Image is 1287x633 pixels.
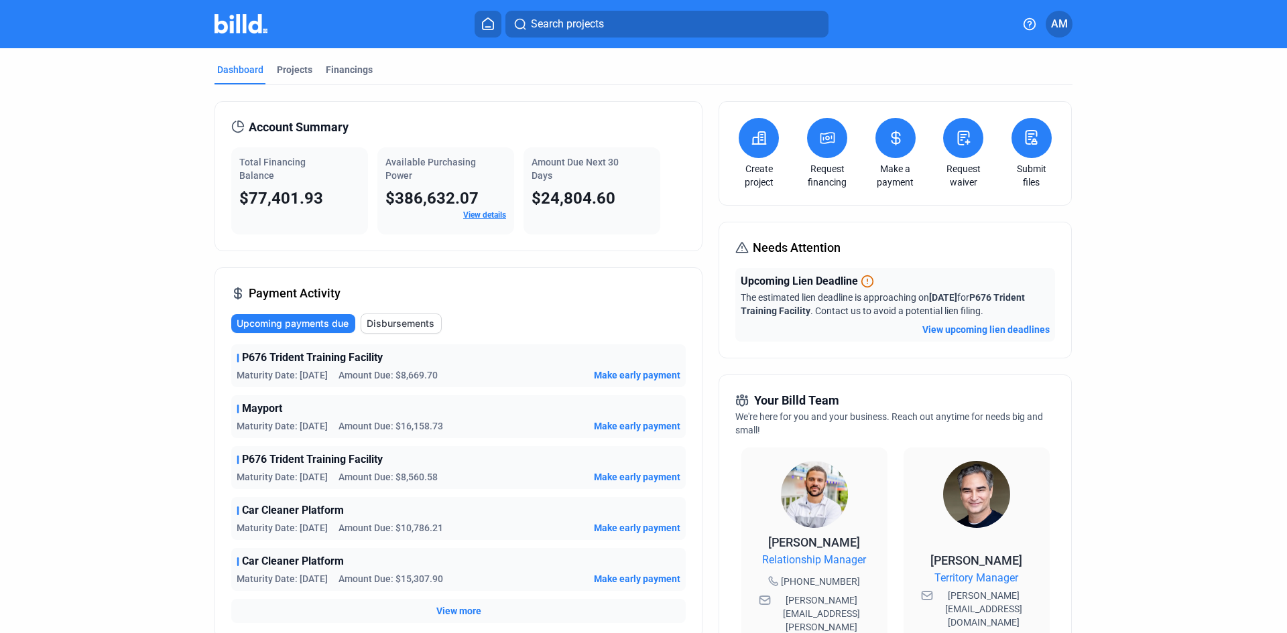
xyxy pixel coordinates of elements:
[463,210,506,220] a: View details
[753,238,841,257] span: Needs Attention
[239,189,323,208] span: $77,401.93
[940,162,987,189] a: Request waiver
[872,162,919,189] a: Make a payment
[532,157,619,181] span: Amount Due Next 30 Days
[237,470,328,484] span: Maturity Date: [DATE]
[505,11,829,38] button: Search projects
[277,63,312,76] div: Projects
[741,292,1025,316] span: The estimated lien deadline is approaching on for . Contact us to avoid a potential lien filing.
[1051,16,1068,32] span: AM
[930,553,1022,567] span: [PERSON_NAME]
[594,521,680,535] button: Make early payment
[929,292,957,303] span: [DATE]
[754,391,839,410] span: Your Billd Team
[339,419,443,433] span: Amount Due: $16,158.73
[242,553,344,569] span: Car Cleaner Platform
[237,572,328,585] span: Maturity Date: [DATE]
[741,273,858,289] span: Upcoming Lien Deadline
[768,535,860,549] span: [PERSON_NAME]
[239,157,306,181] span: Total Financing Balance
[943,461,1010,528] img: Territory Manager
[237,317,349,330] span: Upcoming payments due
[242,451,383,468] span: P676 Trident Training Facility
[217,63,263,76] div: Dashboard
[934,570,1018,586] span: Territory Manager
[531,16,604,32] span: Search projects
[436,604,481,618] button: View more
[936,589,1032,629] span: [PERSON_NAME][EMAIL_ADDRESS][DOMAIN_NAME]
[237,368,328,382] span: Maturity Date: [DATE]
[339,368,438,382] span: Amount Due: $8,669.70
[339,470,438,484] span: Amount Due: $8,560.58
[237,419,328,433] span: Maturity Date: [DATE]
[326,63,373,76] div: Financings
[804,162,851,189] a: Request financing
[735,411,1043,435] span: We're here for you and your business. Reach out anytime for needs big and small!
[594,419,680,433] button: Make early payment
[762,552,866,568] span: Relationship Manager
[339,572,443,585] span: Amount Due: $15,307.90
[1046,11,1072,38] button: AM
[361,313,442,334] button: Disbursements
[735,162,782,189] a: Create project
[1008,162,1055,189] a: Submit files
[249,284,341,303] span: Payment Activity
[385,189,479,208] span: $386,632.07
[231,314,355,333] button: Upcoming payments due
[781,575,860,588] span: [PHONE_NUMBER]
[922,323,1050,336] button: View upcoming lien deadlines
[249,118,349,137] span: Account Summary
[594,572,680,585] button: Make early payment
[214,14,267,33] img: Billd Company Logo
[385,157,476,181] span: Available Purchasing Power
[594,368,680,382] button: Make early payment
[594,470,680,484] button: Make early payment
[367,317,434,330] span: Disbursements
[237,521,328,535] span: Maturity Date: [DATE]
[242,502,344,518] span: Car Cleaner Platform
[781,461,848,528] img: Relationship Manager
[242,401,282,417] span: Mayport
[242,350,383,366] span: P676 Trident Training Facility
[532,189,615,208] span: $24,804.60
[339,521,443,535] span: Amount Due: $10,786.21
